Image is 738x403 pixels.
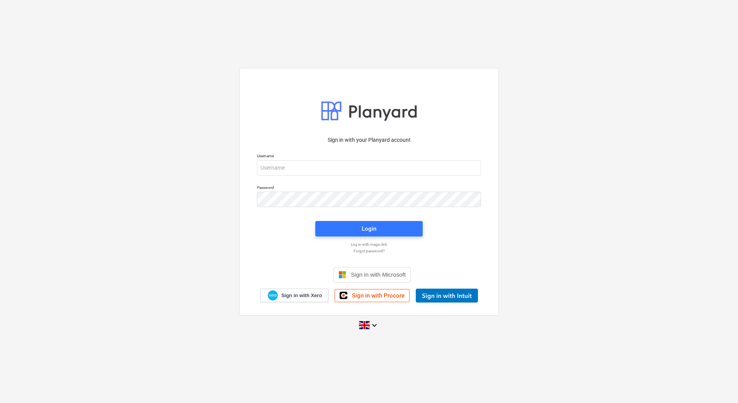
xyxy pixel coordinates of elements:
button: Login [315,221,423,236]
i: keyboard_arrow_down [370,321,379,330]
input: Username [257,160,481,176]
img: Xero logo [268,290,278,301]
img: Microsoft logo [338,271,346,279]
a: Log in with magic link [253,242,485,247]
a: Sign in with Procore [335,289,410,302]
span: Sign in with Microsoft [351,271,406,278]
a: Forgot password? [253,248,485,253]
span: Sign in with Procore [352,292,405,299]
p: Username [257,153,481,160]
a: Sign in with Xero [260,289,329,302]
div: Login [362,224,376,234]
p: Sign in with your Planyard account [257,136,481,144]
span: Sign in with Xero [281,292,322,299]
p: Password [257,185,481,192]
